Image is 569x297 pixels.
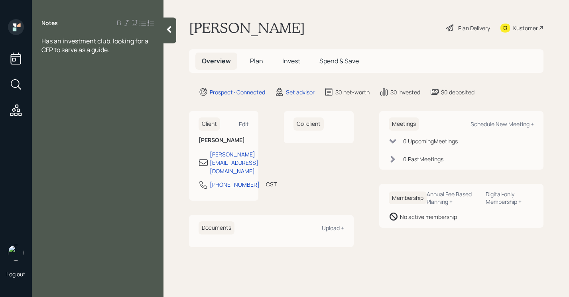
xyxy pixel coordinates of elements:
div: 0 Upcoming Meeting s [403,137,458,145]
div: Log out [6,270,26,278]
div: Plan Delivery [458,24,490,32]
div: Kustomer [513,24,538,32]
span: Plan [250,57,263,65]
h6: Co-client [293,117,324,131]
h6: Membership [389,191,427,205]
h6: Documents [199,221,234,234]
h6: Client [199,117,220,131]
label: Notes [41,19,58,27]
div: Annual Fee Based Planning + [427,190,480,205]
h1: [PERSON_NAME] [189,19,305,37]
h6: [PERSON_NAME] [199,137,249,144]
div: Digital-only Membership + [486,190,534,205]
img: retirable_logo.png [8,245,24,261]
div: CST [266,180,277,188]
div: [PERSON_NAME][EMAIL_ADDRESS][DOMAIN_NAME] [210,150,258,175]
div: $0 net-worth [335,88,370,96]
div: Prospect · Connected [210,88,265,96]
span: Invest [282,57,300,65]
div: Set advisor [286,88,315,96]
div: Upload + [322,224,344,232]
div: 0 Past Meeting s [403,155,443,163]
div: No active membership [400,213,457,221]
h6: Meetings [389,117,419,131]
div: $0 deposited [441,88,474,96]
span: Spend & Save [319,57,359,65]
div: [PHONE_NUMBER] [210,180,260,189]
span: Has an investment club. looking for a CFP to serve as a guide. [41,37,150,54]
div: Schedule New Meeting + [471,120,534,128]
div: Edit [239,120,249,128]
div: $0 invested [390,88,420,96]
span: Overview [202,57,231,65]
